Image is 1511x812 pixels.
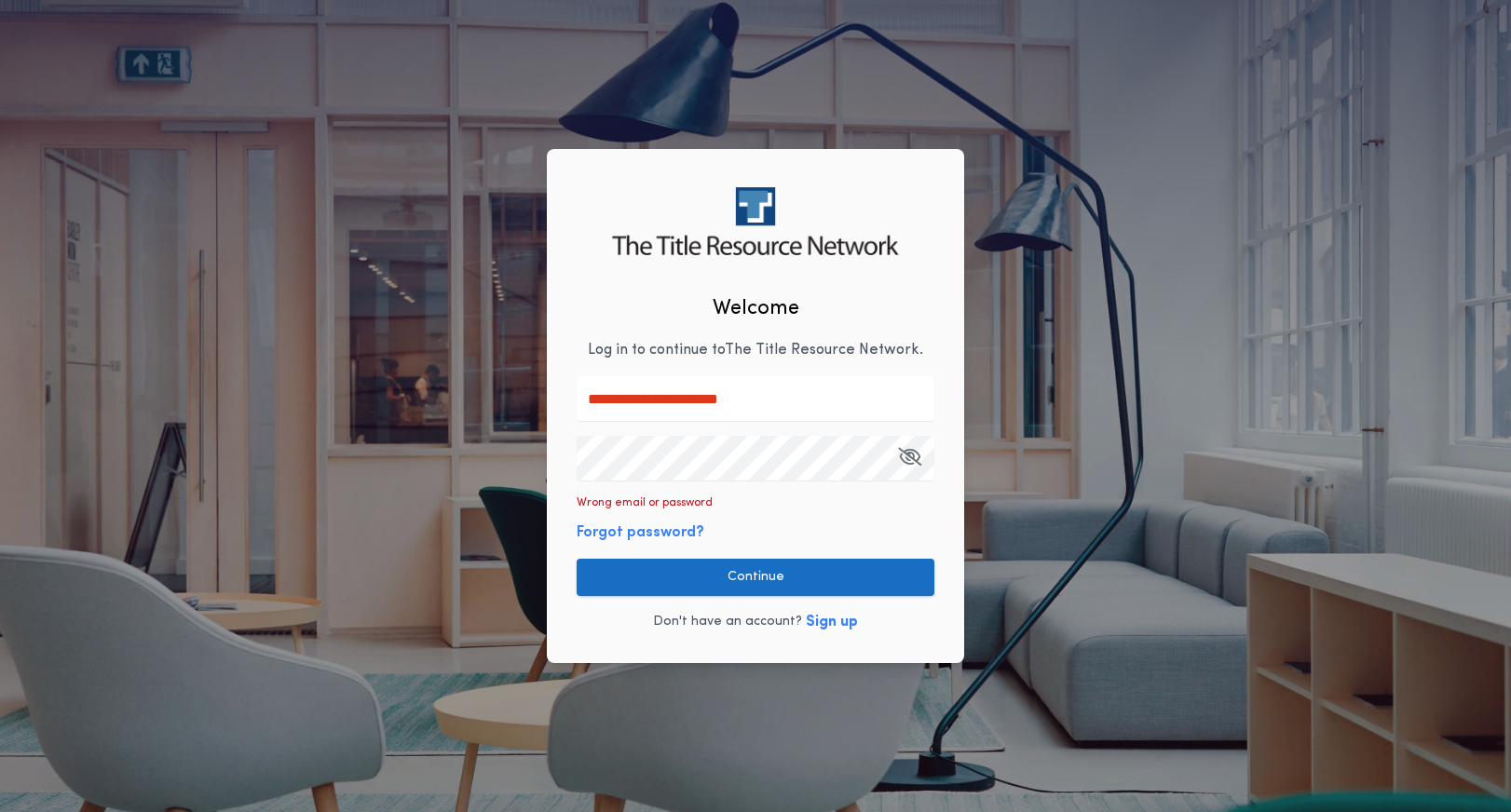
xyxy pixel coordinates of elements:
p: Log in to continue to The Title Resource Network . [588,339,923,361]
h2: Welcome [713,293,799,324]
button: Sign up [806,611,858,633]
img: logo [612,187,898,255]
p: Don't have an account? [653,613,802,631]
p: Wrong email or password [577,495,713,510]
button: Continue [577,559,934,596]
button: Forgot password? [577,521,704,544]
